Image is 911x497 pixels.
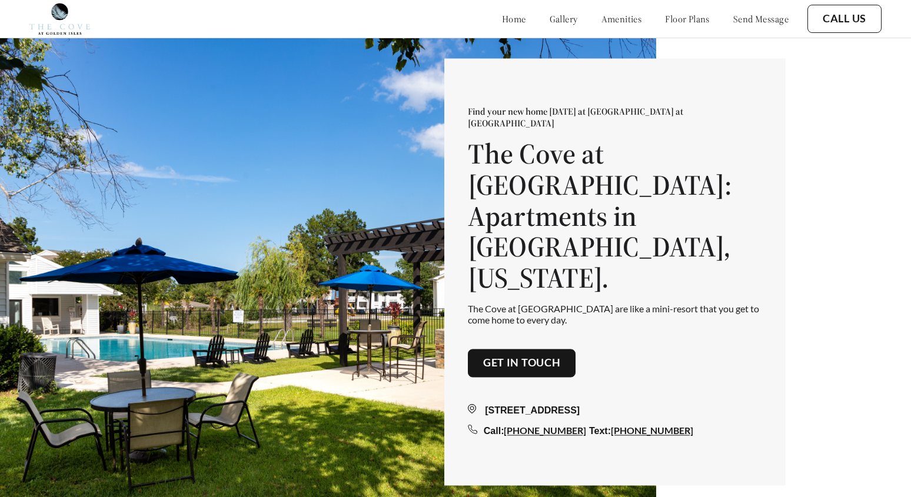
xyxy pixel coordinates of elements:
a: send message [733,13,789,25]
a: floor plans [665,13,710,25]
h1: The Cove at [GEOGRAPHIC_DATA]: Apartments in [GEOGRAPHIC_DATA], [US_STATE]. [468,138,762,293]
a: [PHONE_NUMBER] [504,425,586,436]
button: Call Us [807,5,882,33]
p: Find your new home [DATE] at [GEOGRAPHIC_DATA] at [GEOGRAPHIC_DATA] [468,105,762,129]
a: [PHONE_NUMBER] [611,425,693,436]
a: Call Us [823,12,866,25]
span: Call: [484,426,504,436]
a: amenities [601,13,642,25]
a: home [502,13,526,25]
button: Get in touch [468,349,576,378]
div: [STREET_ADDRESS] [468,403,762,418]
p: The Cove at [GEOGRAPHIC_DATA] are like a mini-resort that you get to come home to every day. [468,303,762,325]
a: Get in touch [483,357,561,370]
span: Text: [589,426,611,436]
img: cove_at_golden_isles_logo.png [29,3,90,35]
a: gallery [550,13,578,25]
